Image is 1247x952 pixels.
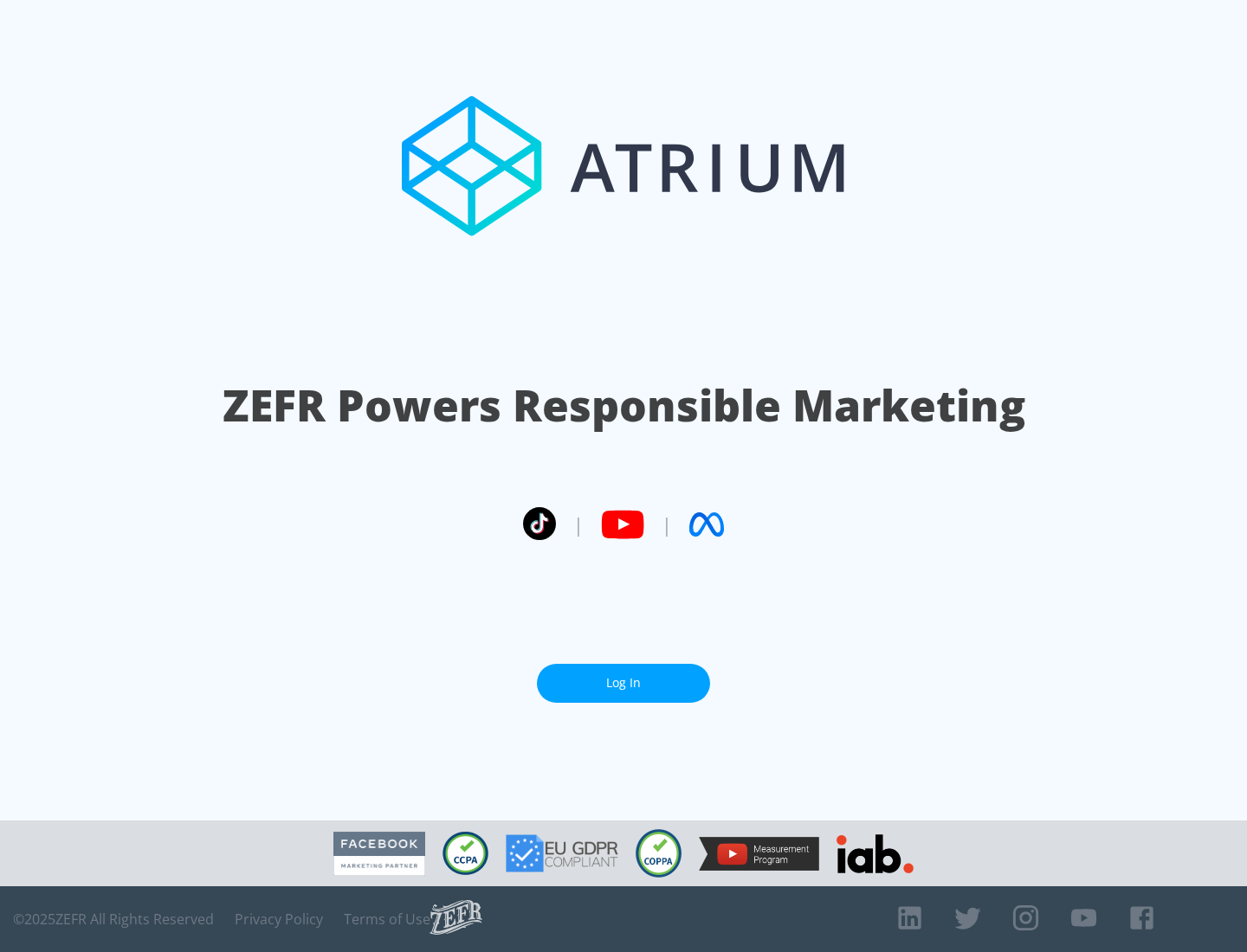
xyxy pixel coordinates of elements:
span: | [573,511,584,537]
img: YouTube Measurement Program [699,837,819,871]
a: Log In [537,664,710,703]
a: Terms of Use [344,910,430,928]
h1: ZEFR Powers Responsible Marketing [223,376,1025,435]
img: CCPA Compliant [443,832,488,875]
a: Privacy Policy [235,910,323,928]
img: Facebook Marketing Partner [333,832,425,876]
span: | [662,511,672,537]
img: GDPR Compliant [506,834,618,872]
span: © 2025 ZEFR All Rights Reserved [13,910,214,928]
img: COPPA Compliant [636,829,682,878]
img: IAB [837,834,914,873]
